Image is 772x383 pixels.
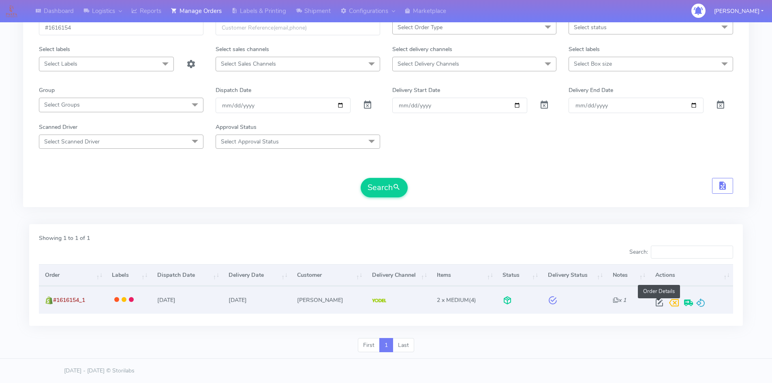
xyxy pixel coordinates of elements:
button: Search [361,178,408,197]
input: Search: [651,246,733,259]
th: Delivery Date: activate to sort column ascending [222,264,291,286]
th: Delivery Status: activate to sort column ascending [542,264,607,286]
span: Select Box size [574,60,612,68]
input: Order Id [39,20,203,35]
span: 2 x MEDIUM [437,296,469,304]
td: [PERSON_NAME] [291,286,366,313]
th: Status: activate to sort column ascending [496,264,541,286]
span: Select Groups [44,101,80,109]
span: Select Approval Status [221,138,279,145]
label: Group [39,86,55,94]
label: Delivery Start Date [392,86,440,94]
button: [PERSON_NAME] [708,3,770,19]
th: Delivery Channel: activate to sort column ascending [366,264,431,286]
label: Dispatch Date [216,86,251,94]
label: Showing 1 to 1 of 1 [39,234,90,242]
span: (4) [437,296,476,304]
img: Yodel [372,299,386,303]
th: Items: activate to sort column ascending [430,264,496,286]
span: Select Sales Channels [221,60,276,68]
th: Actions: activate to sort column ascending [649,264,733,286]
td: [DATE] [222,286,291,313]
td: [DATE] [151,286,223,313]
label: Select labels [39,45,70,53]
label: Select delivery channels [392,45,452,53]
span: Select Order Type [398,24,443,31]
th: Labels: activate to sort column ascending [106,264,151,286]
span: Select Scanned Driver [44,138,100,145]
label: Select labels [569,45,600,53]
label: Scanned Driver [39,123,77,131]
th: Customer: activate to sort column ascending [291,264,366,286]
label: Approval Status [216,123,257,131]
input: Customer Reference(email,phone) [216,20,380,35]
th: Dispatch Date: activate to sort column ascending [151,264,223,286]
label: Search: [629,246,733,259]
span: Select Delivery Channels [398,60,459,68]
label: Select sales channels [216,45,269,53]
th: Notes: activate to sort column ascending [606,264,649,286]
i: x 1 [613,296,626,304]
a: 1 [379,338,393,353]
span: Select Labels [44,60,77,68]
img: shopify.png [45,296,53,304]
th: Order: activate to sort column ascending [39,264,106,286]
span: Select status [574,24,607,31]
label: Delivery End Date [569,86,613,94]
span: #1616154_1 [53,296,85,304]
